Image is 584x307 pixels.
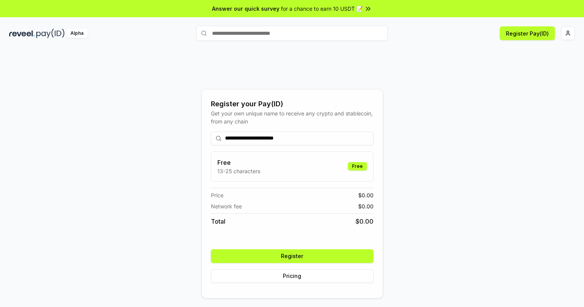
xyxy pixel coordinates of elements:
[66,29,88,38] div: Alpha
[211,269,374,283] button: Pricing
[211,191,223,199] span: Price
[211,99,374,109] div: Register your Pay(ID)
[211,249,374,263] button: Register
[500,26,555,40] button: Register Pay(ID)
[217,167,260,175] p: 13-25 characters
[358,191,374,199] span: $ 0.00
[9,29,35,38] img: reveel_dark
[212,5,279,13] span: Answer our quick survey
[281,5,363,13] span: for a chance to earn 10 USDT 📝
[211,109,374,125] div: Get your own unique name to receive any crypto and stablecoin, from any chain
[356,217,374,226] span: $ 0.00
[348,162,367,171] div: Free
[211,217,225,226] span: Total
[217,158,260,167] h3: Free
[358,202,374,210] span: $ 0.00
[36,29,65,38] img: pay_id
[211,202,242,210] span: Network fee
